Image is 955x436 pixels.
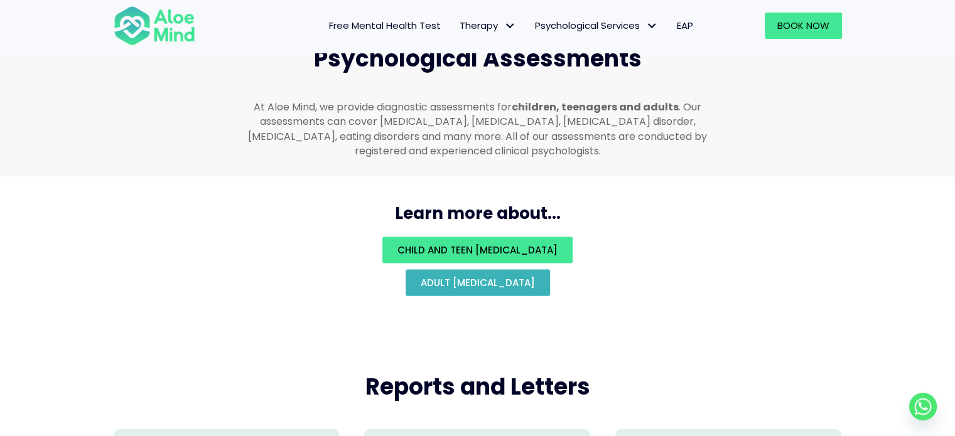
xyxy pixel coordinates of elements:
[765,13,842,39] a: Book Now
[320,13,450,39] a: Free Mental Health Test
[242,100,714,158] p: At Aloe Mind, we provide diagnostic assessments for . Our assessments can cover [MEDICAL_DATA], [...
[677,19,693,32] span: EAP
[212,13,703,39] nav: Menu
[406,270,550,296] a: Adult [MEDICAL_DATA]
[909,393,937,420] a: Whatsapp
[114,5,195,46] img: Aloe mind Logo
[501,17,519,35] span: Therapy: submenu
[382,237,573,263] a: Child and teen [MEDICAL_DATA]
[526,13,667,39] a: Psychological ServicesPsychological Services: submenu
[450,13,526,39] a: TherapyTherapy: submenu
[643,17,661,35] span: Psychological Services: submenu
[101,202,855,225] h3: Learn more about...
[314,43,642,75] span: Psychological Assessments
[421,276,535,289] span: Adult [MEDICAL_DATA]
[777,19,829,32] span: Book Now
[365,371,590,403] span: Reports and Letters
[512,100,679,114] strong: children, teenagers and adults
[329,19,441,32] span: Free Mental Health Test
[535,19,658,32] span: Psychological Services
[460,19,516,32] span: Therapy
[667,13,703,39] a: EAP
[397,243,558,257] span: Child and teen [MEDICAL_DATA]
